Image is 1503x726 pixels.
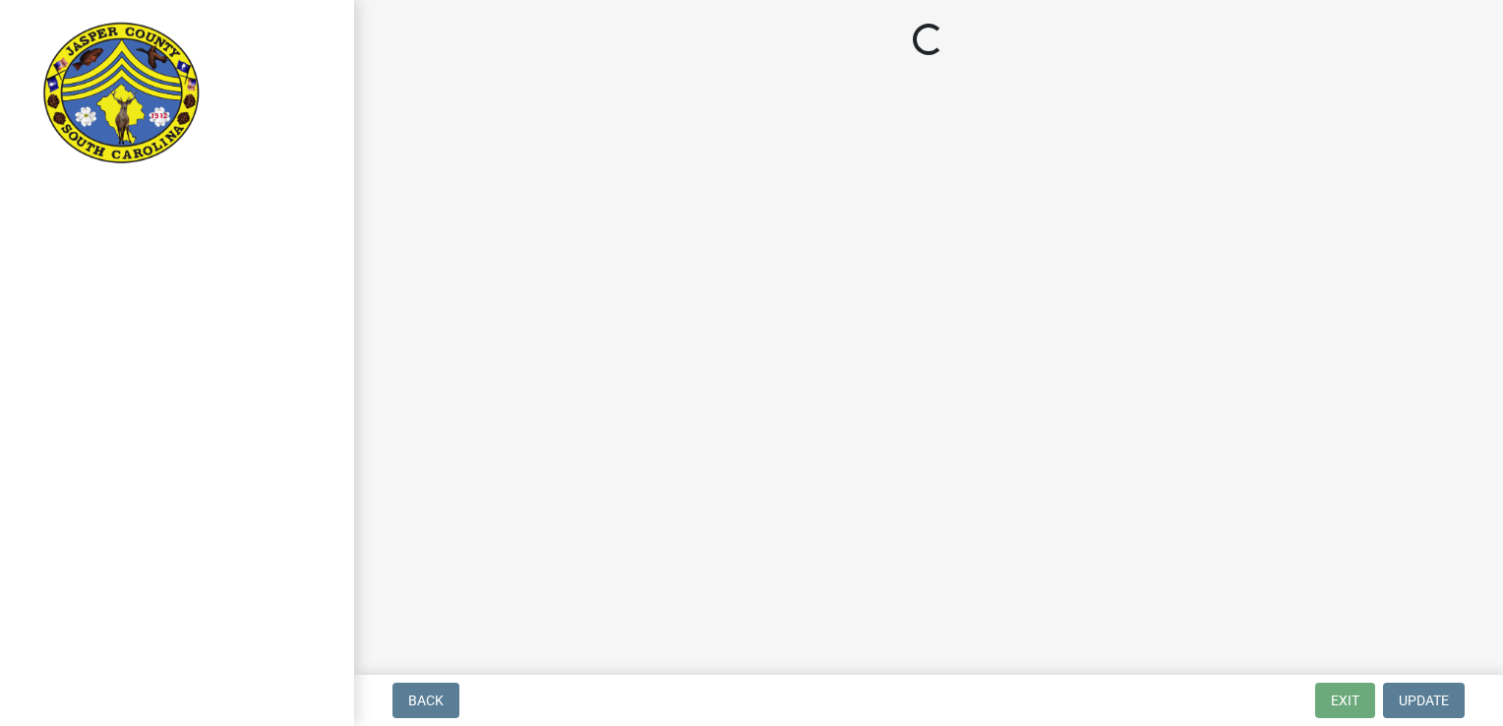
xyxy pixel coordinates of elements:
button: Update [1383,683,1465,718]
img: Jasper County, South Carolina [39,21,204,168]
button: Exit [1315,683,1375,718]
span: Update [1399,693,1449,708]
span: Back [408,693,444,708]
button: Back [392,683,459,718]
